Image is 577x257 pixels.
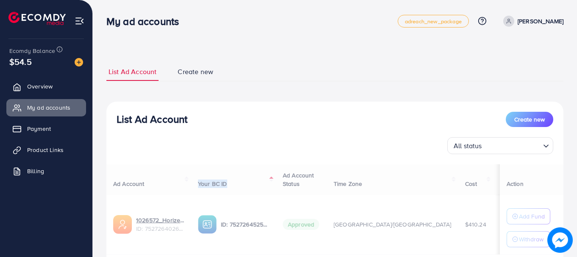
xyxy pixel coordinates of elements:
[6,120,86,137] a: Payment
[547,227,573,253] img: image
[485,138,540,152] input: Search for option
[6,99,86,116] a: My ad accounts
[447,137,553,154] div: Search for option
[9,55,32,68] span: $54.5
[75,58,83,66] img: image
[500,16,563,27] a: [PERSON_NAME]
[27,103,70,112] span: My ad accounts
[178,67,213,77] span: Create new
[452,140,484,152] span: All status
[398,15,469,28] a: adreach_new_package
[518,16,563,26] p: [PERSON_NAME]
[9,47,55,55] span: Ecomdy Balance
[27,167,44,175] span: Billing
[109,67,156,77] span: List Ad Account
[106,15,186,28] h3: My ad accounts
[117,113,187,125] h3: List Ad Account
[405,19,462,24] span: adreach_new_package
[75,16,84,26] img: menu
[8,12,66,25] img: logo
[514,115,545,124] span: Create new
[27,82,53,91] span: Overview
[27,146,64,154] span: Product Links
[6,141,86,158] a: Product Links
[506,112,553,127] button: Create new
[27,124,51,133] span: Payment
[6,78,86,95] a: Overview
[6,163,86,180] a: Billing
